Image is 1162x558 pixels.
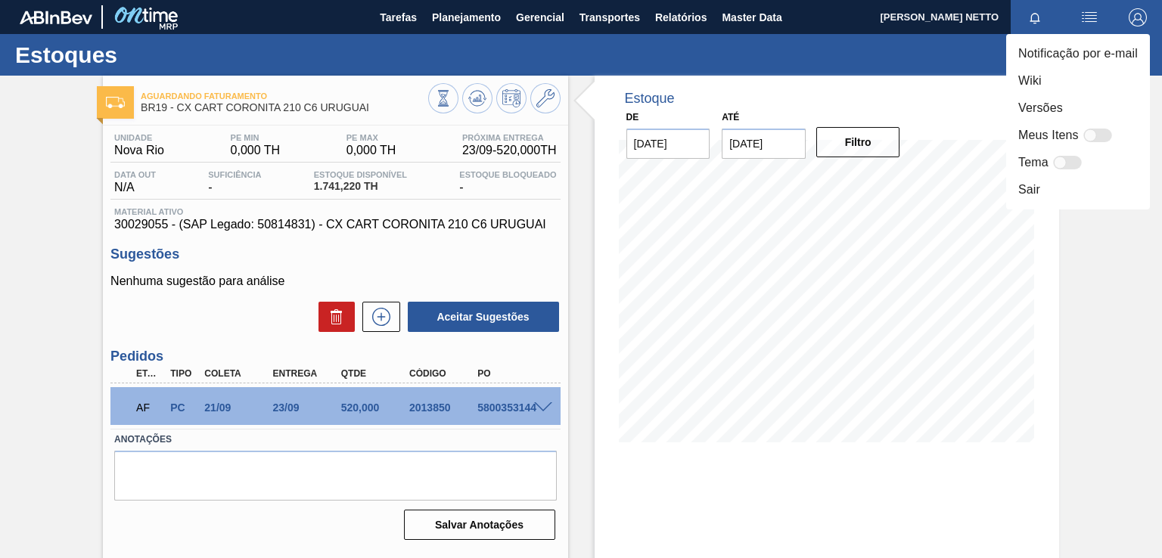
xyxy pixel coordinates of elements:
li: Versões [1006,95,1150,122]
li: Wiki [1006,67,1150,95]
label: Tema [1018,153,1049,172]
li: Sair [1006,176,1150,203]
label: Meus Itens [1018,126,1079,144]
li: Notificação por e-mail [1006,40,1150,67]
